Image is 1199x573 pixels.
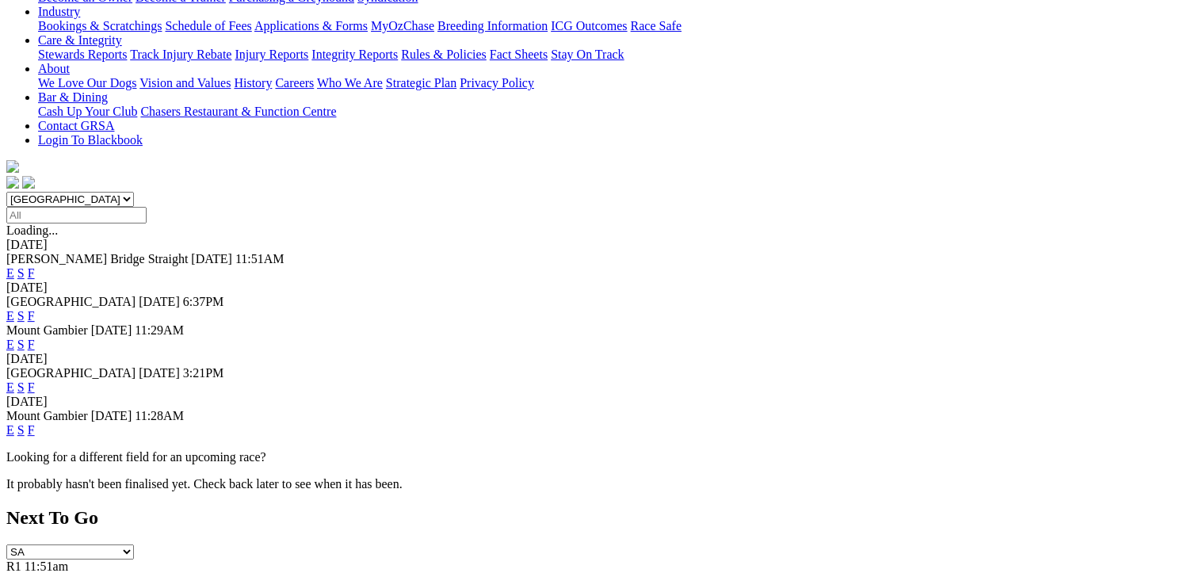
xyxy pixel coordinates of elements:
a: Who We Are [317,76,383,90]
a: Vision and Values [139,76,231,90]
span: [PERSON_NAME] Bridge Straight [6,252,188,265]
span: 6:37PM [183,295,224,308]
span: R1 [6,560,21,573]
a: Strategic Plan [386,76,456,90]
img: logo-grsa-white.png [6,160,19,173]
img: facebook.svg [6,176,19,189]
a: F [28,309,35,323]
a: About [38,62,70,75]
a: Schedule of Fees [165,19,251,32]
span: [GEOGRAPHIC_DATA] [6,295,136,308]
span: [GEOGRAPHIC_DATA] [6,366,136,380]
a: We Love Our Dogs [38,76,136,90]
a: Track Injury Rebate [130,48,231,61]
div: [DATE] [6,281,1193,295]
span: [DATE] [91,323,132,337]
input: Select date [6,207,147,223]
a: ICG Outcomes [551,19,627,32]
a: Careers [275,76,314,90]
a: Stewards Reports [38,48,127,61]
a: Bar & Dining [38,90,108,104]
div: [DATE] [6,352,1193,366]
a: Privacy Policy [460,76,534,90]
a: F [28,266,35,280]
a: Stay On Track [551,48,624,61]
h2: Next To Go [6,507,1193,529]
a: S [17,309,25,323]
div: Care & Integrity [38,48,1193,62]
a: S [17,266,25,280]
a: Login To Blackbook [38,133,143,147]
a: MyOzChase [371,19,434,32]
span: Mount Gambier [6,409,88,422]
a: E [6,338,14,351]
a: Contact GRSA [38,119,114,132]
a: E [6,309,14,323]
span: [DATE] [139,366,180,380]
a: F [28,380,35,394]
p: Looking for a different field for an upcoming race? [6,450,1193,464]
span: 11:51am [25,560,68,573]
a: Injury Reports [235,48,308,61]
a: E [6,266,14,280]
span: [DATE] [91,409,132,422]
span: [DATE] [191,252,232,265]
span: Loading... [6,223,58,237]
span: Mount Gambier [6,323,88,337]
a: Cash Up Your Club [38,105,137,118]
a: S [17,423,25,437]
a: Race Safe [630,19,681,32]
a: S [17,338,25,351]
span: 11:29AM [135,323,184,337]
a: E [6,423,14,437]
div: Industry [38,19,1193,33]
a: Fact Sheets [490,48,548,61]
a: Integrity Reports [311,48,398,61]
div: Bar & Dining [38,105,1193,119]
a: F [28,423,35,437]
a: Applications & Forms [254,19,368,32]
div: [DATE] [6,395,1193,409]
span: 11:51AM [235,252,284,265]
div: About [38,76,1193,90]
span: 3:21PM [183,366,224,380]
a: Industry [38,5,80,18]
a: Rules & Policies [401,48,487,61]
a: E [6,380,14,394]
a: Breeding Information [437,19,548,32]
a: Chasers Restaurant & Function Centre [140,105,336,118]
a: History [234,76,272,90]
partial: It probably hasn't been finalised yet. Check back later to see when it has been. [6,477,403,491]
img: twitter.svg [22,176,35,189]
a: Bookings & Scratchings [38,19,162,32]
a: S [17,380,25,394]
a: Care & Integrity [38,33,122,47]
span: 11:28AM [135,409,184,422]
div: [DATE] [6,238,1193,252]
a: F [28,338,35,351]
span: [DATE] [139,295,180,308]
